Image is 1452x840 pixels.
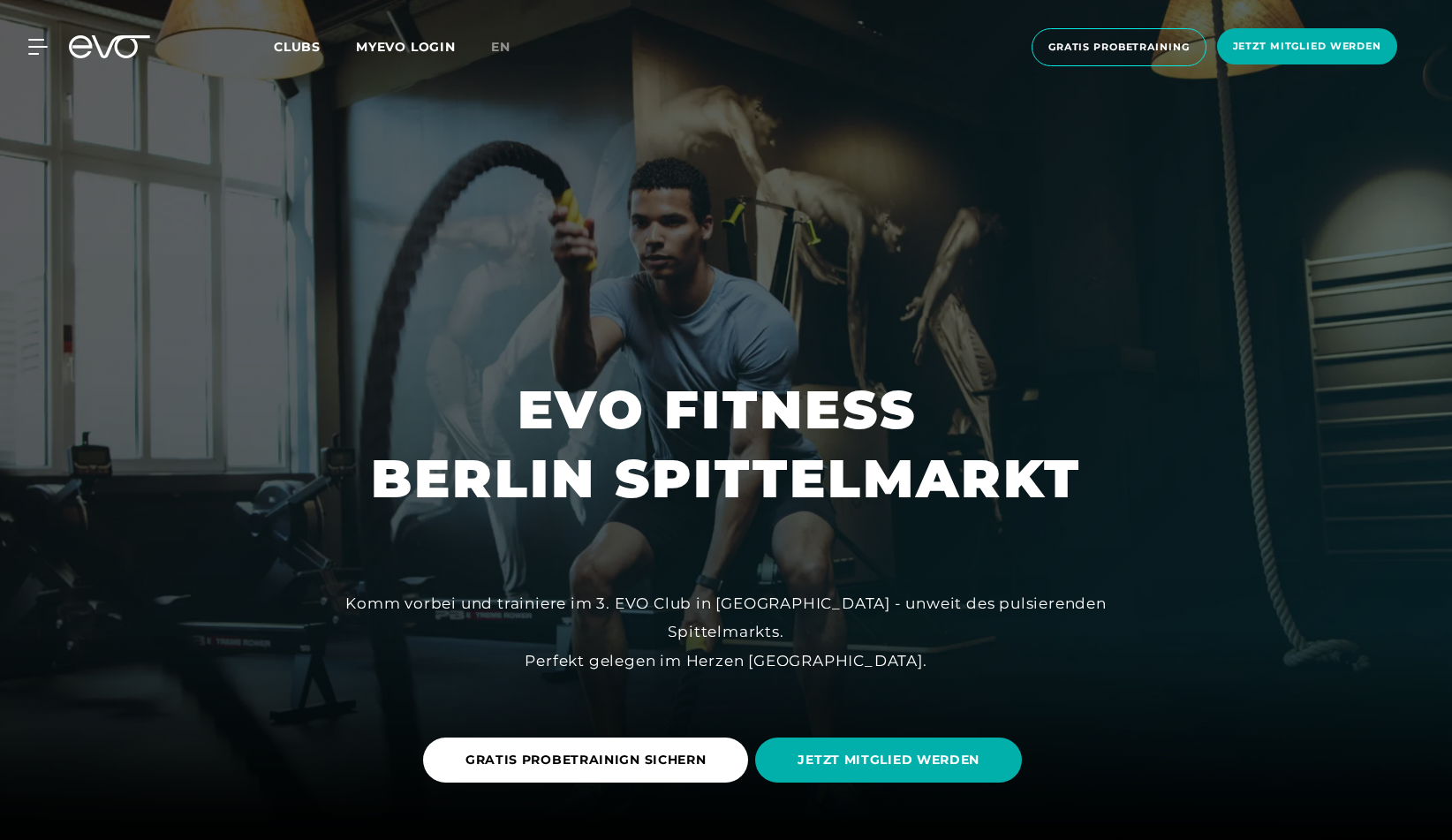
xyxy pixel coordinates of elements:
[1212,28,1403,66] a: Jetzt Mitglied werden
[798,751,979,769] span: JETZT MITGLIED WERDEN
[274,39,321,55] span: Clubs
[465,751,707,769] span: GRATIS PROBETRAINIGN SICHERN
[1026,28,1212,66] a: Gratis Probetraining
[274,38,356,55] a: Clubs
[755,724,1029,796] a: JETZT MITGLIED WERDEN
[371,375,1081,513] h1: EVO FITNESS BERLIN SPITTELMARKT
[356,39,456,55] a: MYEVO LOGIN
[491,39,510,55] span: en
[329,589,1123,675] div: Komm vorbei und trainiere im 3. EVO Club in [GEOGRAPHIC_DATA] - unweit des pulsierenden Spittelma...
[1233,39,1381,54] span: Jetzt Mitglied werden
[491,37,532,57] a: en
[423,724,756,796] a: GRATIS PROBETRAINIGN SICHERN
[1048,40,1190,55] span: Gratis Probetraining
